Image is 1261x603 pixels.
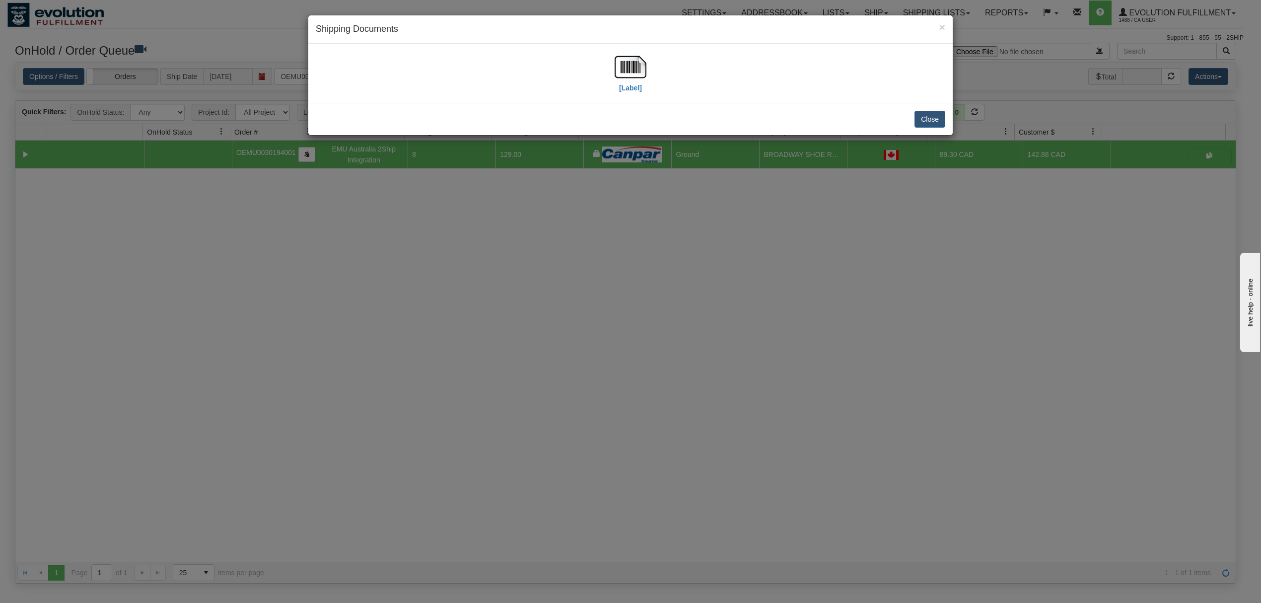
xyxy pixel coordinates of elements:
div: live help - online [7,8,92,16]
a: [Label] [615,62,646,91]
iframe: chat widget [1238,251,1260,352]
span: × [939,21,945,33]
h4: Shipping Documents [316,23,945,36]
button: Close [939,22,945,32]
label: [Label] [619,83,642,93]
img: barcode.jpg [615,51,646,83]
button: Close [914,111,945,128]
